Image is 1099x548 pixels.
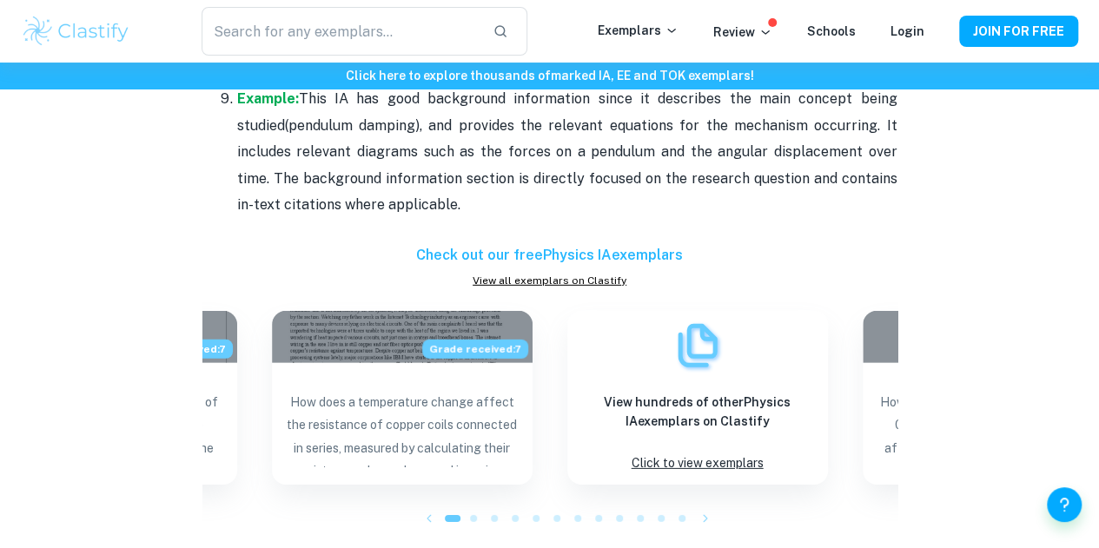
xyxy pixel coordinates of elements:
button: Help and Feedback [1047,487,1082,522]
h6: View hundreds of other Physics IA exemplars on Clastify [581,393,814,431]
a: Login [890,24,924,38]
h6: Click here to explore thousands of marked IA, EE and TOK exemplars ! [3,66,1096,85]
img: Clastify logo [21,14,131,49]
a: View all exemplars on Clastify [202,273,897,288]
a: Schools [807,24,856,38]
h6: Check out our free Physics IA exemplars [202,245,897,266]
a: Example: [237,90,299,107]
p: Review [713,23,772,42]
a: ExemplarsView hundreds of otherPhysics IAexemplars on ClastifyClick to view exemplars [567,311,828,485]
button: JOIN FOR FREE [959,16,1078,47]
span: Grade received: 7 [422,340,528,359]
a: Blog exemplar: How does a temperature change affect theGrade received:7How does a temperature cha... [272,311,533,485]
p: How does a temperature change affect the resistance of copper coils connected in series, measured... [286,391,519,467]
p: Exemplars [598,21,679,40]
p: Click to view exemplars [632,452,764,475]
p: This IA has good background information since it describes the main concept being studied [237,86,897,218]
img: Exemplars [672,320,724,372]
span: (pendulum damping), and provides the relevant equations for the mechanism occurring. It includes ... [237,117,897,213]
input: Search for any exemplars... [202,7,480,56]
